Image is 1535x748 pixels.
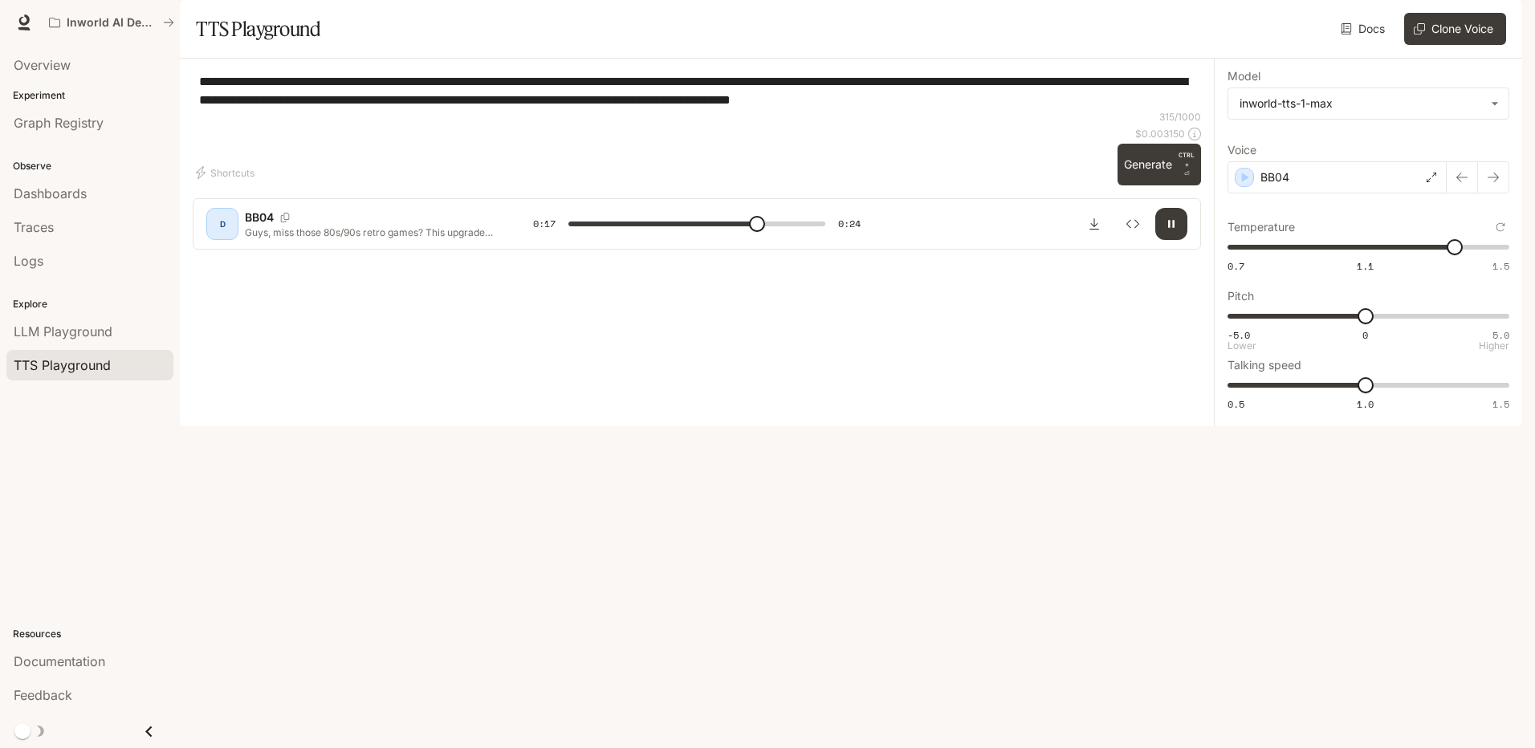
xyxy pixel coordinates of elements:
p: BB04 [1260,169,1289,185]
div: inworld-tts-1-max [1228,88,1509,119]
button: All workspaces [42,6,181,39]
p: Higher [1479,341,1509,351]
p: ⏎ [1179,150,1195,179]
button: Download audio [1078,208,1110,240]
button: Reset to default [1492,218,1509,236]
button: Inspect [1117,208,1149,240]
p: Lower [1228,341,1256,351]
span: 1.5 [1492,397,1509,411]
h1: TTS Playground [196,13,320,45]
p: Pitch [1228,291,1254,302]
a: Docs [1338,13,1391,45]
p: Guys, miss those 80s/90s retro games? This upgraded M15 retro game stick? 20k+ games, 15-20 syste... [245,226,495,239]
span: 5.0 [1492,328,1509,342]
button: Copy Voice ID [274,213,296,222]
p: CTRL + [1179,150,1195,169]
button: Shortcuts [193,160,261,185]
span: 0.7 [1228,259,1244,273]
p: Temperature [1228,222,1295,233]
span: 1.1 [1357,259,1374,273]
span: 0.5 [1228,397,1244,411]
span: 1.0 [1357,397,1374,411]
span: 1.5 [1492,259,1509,273]
p: Model [1228,71,1260,82]
button: GenerateCTRL +⏎ [1118,144,1201,185]
p: $ 0.003150 [1135,127,1185,140]
span: 0 [1362,328,1368,342]
div: D [210,211,235,237]
p: 315 / 1000 [1159,110,1201,124]
p: BB04 [245,209,274,226]
p: Inworld AI Demos [67,16,157,30]
p: Talking speed [1228,360,1301,371]
button: Clone Voice [1404,13,1506,45]
span: 0:17 [533,216,556,232]
span: 0:24 [838,216,861,232]
p: Voice [1228,144,1256,156]
span: -5.0 [1228,328,1250,342]
div: inworld-tts-1-max [1240,96,1483,112]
